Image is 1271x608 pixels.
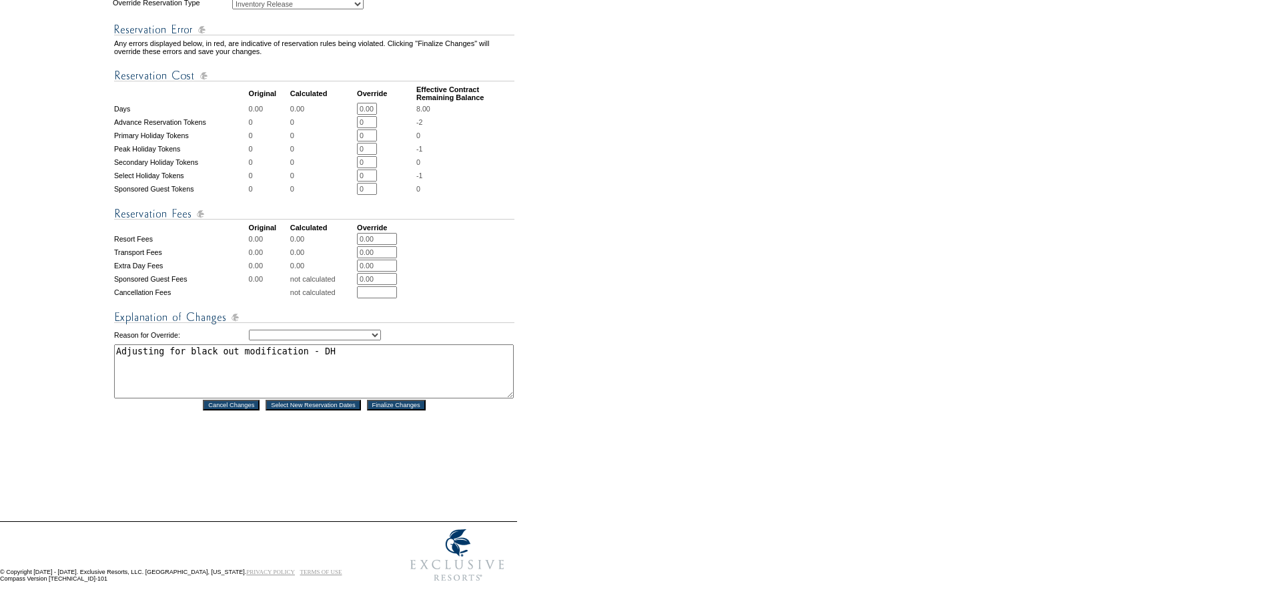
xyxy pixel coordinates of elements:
[416,145,422,153] span: -1
[357,85,415,101] td: Override
[114,286,248,298] td: Cancellation Fees
[290,260,356,272] td: 0.00
[290,273,356,285] td: not calculated
[249,273,289,285] td: 0.00
[114,103,248,115] td: Days
[203,400,260,410] input: Cancel Changes
[249,129,289,141] td: 0
[290,286,356,298] td: not calculated
[290,233,356,245] td: 0.00
[367,400,426,410] input: Finalize Changes
[249,85,289,101] td: Original
[416,172,422,180] span: -1
[114,233,248,245] td: Resort Fees
[114,309,514,326] img: Explanation of Changes
[290,170,356,182] td: 0
[114,260,248,272] td: Extra Day Fees
[249,156,289,168] td: 0
[249,143,289,155] td: 0
[114,129,248,141] td: Primary Holiday Tokens
[114,327,248,343] td: Reason for Override:
[416,131,420,139] span: 0
[114,21,514,38] img: Reservation Errors
[114,39,514,55] td: Any errors displayed below, in red, are indicative of reservation rules being violated. Clicking ...
[114,143,248,155] td: Peak Holiday Tokens
[249,170,289,182] td: 0
[114,116,248,128] td: Advance Reservation Tokens
[290,143,356,155] td: 0
[114,67,514,84] img: Reservation Cost
[290,85,356,101] td: Calculated
[290,246,356,258] td: 0.00
[416,158,420,166] span: 0
[249,183,289,195] td: 0
[249,224,289,232] td: Original
[290,183,356,195] td: 0
[416,185,420,193] span: 0
[249,233,289,245] td: 0.00
[398,522,517,589] img: Exclusive Resorts
[290,129,356,141] td: 0
[290,103,356,115] td: 0.00
[290,224,356,232] td: Calculated
[357,224,415,232] td: Override
[416,118,422,126] span: -2
[266,400,361,410] input: Select New Reservation Dates
[300,569,342,575] a: TERMS OF USE
[114,273,248,285] td: Sponsored Guest Fees
[249,246,289,258] td: 0.00
[246,569,295,575] a: PRIVACY POLICY
[114,246,248,258] td: Transport Fees
[114,183,248,195] td: Sponsored Guest Tokens
[290,116,356,128] td: 0
[114,156,248,168] td: Secondary Holiday Tokens
[114,206,514,222] img: Reservation Fees
[416,85,514,101] td: Effective Contract Remaining Balance
[249,260,289,272] td: 0.00
[114,170,248,182] td: Select Holiday Tokens
[416,105,430,113] span: 8.00
[249,103,289,115] td: 0.00
[290,156,356,168] td: 0
[249,116,289,128] td: 0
